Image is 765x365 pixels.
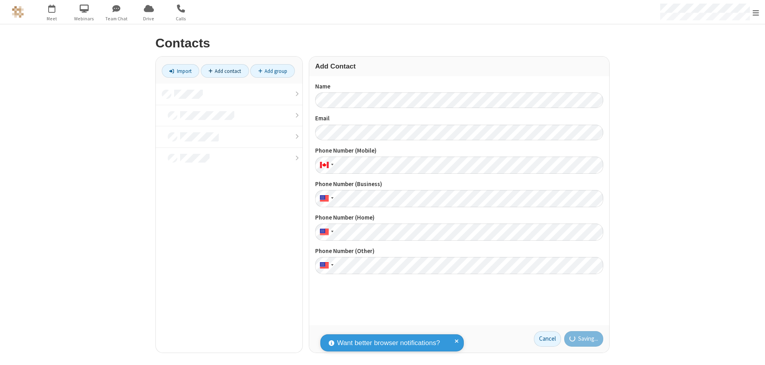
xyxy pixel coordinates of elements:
[250,64,295,78] a: Add group
[315,224,336,241] div: United States: + 1
[134,15,164,22] span: Drive
[162,64,199,78] a: Import
[69,15,99,22] span: Webinars
[315,247,603,256] label: Phone Number (Other)
[337,338,440,348] span: Want better browser notifications?
[315,146,603,155] label: Phone Number (Mobile)
[315,157,336,174] div: Canada: + 1
[578,334,598,343] span: Saving...
[102,15,131,22] span: Team Chat
[315,114,603,123] label: Email
[315,213,603,222] label: Phone Number (Home)
[315,180,603,189] label: Phone Number (Business)
[201,64,249,78] a: Add contact
[37,15,67,22] span: Meet
[155,36,610,50] h2: Contacts
[315,63,603,70] h3: Add Contact
[315,82,603,91] label: Name
[564,331,604,347] button: Saving...
[534,331,561,347] a: Cancel
[166,15,196,22] span: Calls
[315,257,336,274] div: United States: + 1
[315,190,336,207] div: United States: + 1
[12,6,24,18] img: QA Selenium DO NOT DELETE OR CHANGE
